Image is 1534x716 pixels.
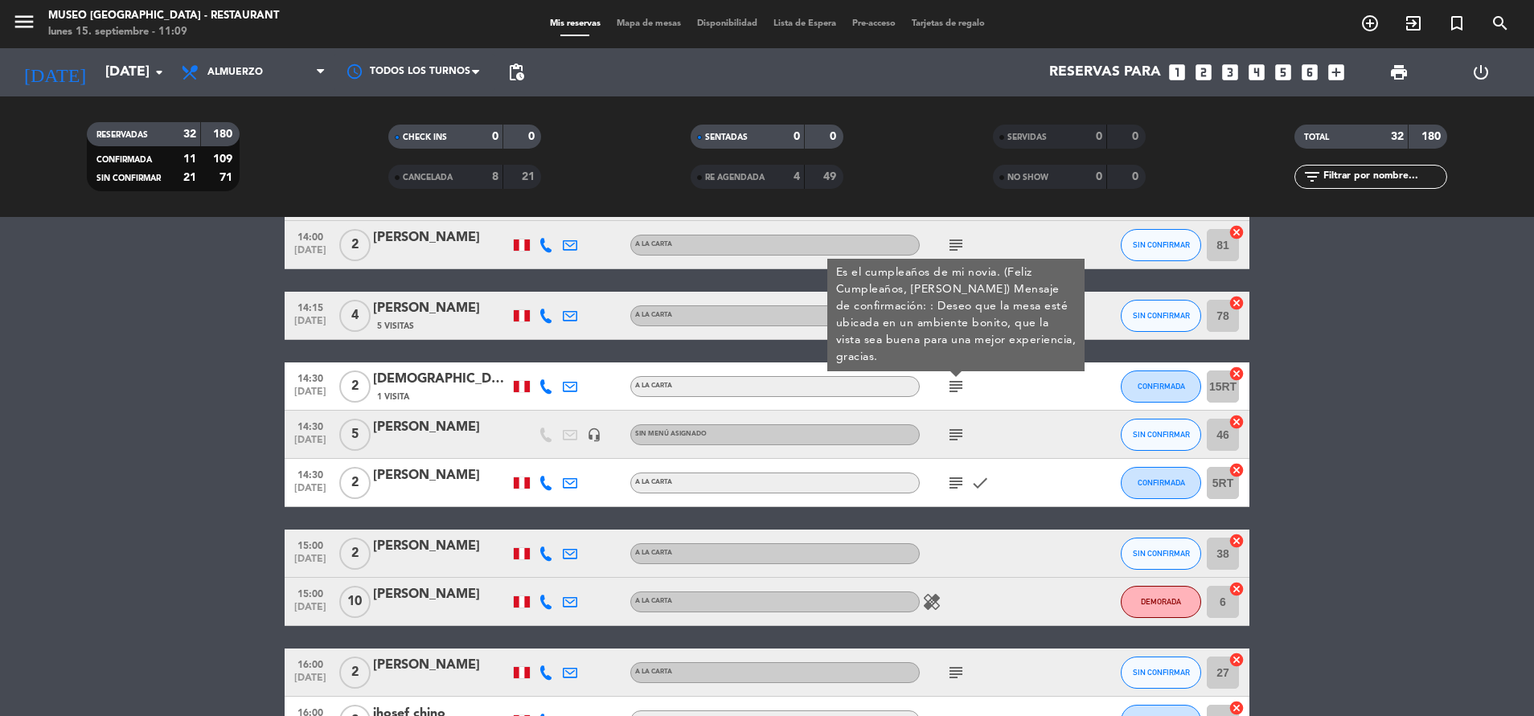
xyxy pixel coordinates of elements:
div: [PERSON_NAME] [373,417,510,438]
span: SIN CONFIRMAR [1133,311,1190,320]
i: turned_in_not [1447,14,1466,33]
strong: 0 [830,131,839,142]
span: SIN CONFIRMAR [1133,240,1190,249]
strong: 32 [183,129,196,140]
i: exit_to_app [1404,14,1423,33]
span: 4 [339,300,371,332]
span: A la Carta [635,598,672,604]
span: A la Carta [635,383,672,389]
strong: 4 [794,171,800,182]
span: 15:00 [290,583,330,602]
strong: 49 [823,171,839,182]
button: SIN CONFIRMAR [1121,229,1201,261]
span: 1 Visita [377,391,409,403]
i: add_circle_outline [1360,14,1380,33]
span: NO SHOW [1007,174,1048,182]
i: [DATE] [12,55,97,90]
span: Disponibilidad [689,19,765,28]
div: Museo [GEOGRAPHIC_DATA] - Restaurant [48,8,279,24]
span: [DATE] [290,435,330,453]
span: [DATE] [290,316,330,334]
i: cancel [1228,224,1245,240]
button: DEMORADA [1121,586,1201,618]
span: CHECK INS [403,133,447,141]
div: [PERSON_NAME] [373,227,510,248]
button: SIN CONFIRMAR [1121,538,1201,570]
span: Mis reservas [542,19,609,28]
span: [DATE] [290,602,330,620]
span: Sin menú asignado [635,431,707,437]
i: cancel [1228,533,1245,549]
i: subject [946,235,966,255]
span: RESERVADAS [96,131,148,139]
span: CONFIRMADA [1138,478,1185,487]
i: menu [12,10,36,34]
strong: 71 [219,172,236,183]
span: A la Carta [635,669,672,675]
strong: 0 [1132,131,1142,142]
span: print [1389,63,1409,82]
i: search [1491,14,1510,33]
span: [DATE] [290,483,330,501]
span: [DATE] [290,554,330,572]
span: A la Carta [635,479,672,485]
div: [PERSON_NAME] [373,536,510,557]
span: CONFIRMADA [1138,382,1185,391]
div: Es el cumpleaños de mi novia. (Feliz Cumpleaños, [PERSON_NAME]) Mensaje de confirmación: : Deseo ... [836,264,1077,366]
strong: 180 [1421,131,1444,142]
span: RE AGENDADA [705,174,765,182]
span: SIN CONFIRMAR [1133,549,1190,558]
i: looks_6 [1299,62,1320,83]
i: cancel [1228,700,1245,716]
span: [DATE] [290,245,330,264]
strong: 0 [794,131,800,142]
span: 2 [339,657,371,689]
i: cancel [1228,652,1245,668]
i: power_settings_new [1471,63,1491,82]
button: SIN CONFIRMAR [1121,657,1201,689]
div: [PERSON_NAME] [373,298,510,319]
strong: 21 [522,171,538,182]
i: filter_list [1302,167,1322,186]
span: SIN CONFIRMAR [96,174,161,182]
span: SIN CONFIRMAR [1133,430,1190,439]
span: Mapa de mesas [609,19,689,28]
div: lunes 15. septiembre - 11:09 [48,24,279,40]
span: SENTADAS [705,133,748,141]
span: 14:30 [290,368,330,387]
span: DEMORADA [1141,597,1181,606]
div: [DEMOGRAPHIC_DATA][PERSON_NAME] [373,369,510,390]
span: Reservas para [1049,64,1161,80]
i: looks_3 [1220,62,1241,83]
i: subject [946,425,966,444]
span: Tarjetas de regalo [904,19,993,28]
i: looks_two [1193,62,1214,83]
i: cancel [1228,366,1245,382]
i: add_box [1326,62,1347,83]
i: cancel [1228,295,1245,311]
i: cancel [1228,414,1245,430]
strong: 21 [183,172,196,183]
span: [DATE] [290,673,330,691]
button: SIN CONFIRMAR [1121,419,1201,451]
span: 14:30 [290,416,330,435]
span: Lista de Espera [765,19,844,28]
span: [DATE] [290,387,330,405]
i: cancel [1228,581,1245,597]
i: subject [946,377,966,396]
span: 5 [339,419,371,451]
i: healing [922,592,941,612]
input: Filtrar por nombre... [1322,168,1446,186]
span: 10 [339,586,371,618]
span: 16:00 [290,654,330,673]
span: CANCELADA [403,174,453,182]
span: 5 Visitas [377,320,414,333]
i: arrow_drop_down [150,63,169,82]
div: LOG OUT [1440,48,1522,96]
span: pending_actions [507,63,526,82]
span: A la Carta [635,550,672,556]
span: SIN CONFIRMAR [1133,668,1190,677]
strong: 11 [183,153,196,165]
strong: 0 [528,131,538,142]
strong: 0 [1096,171,1102,182]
